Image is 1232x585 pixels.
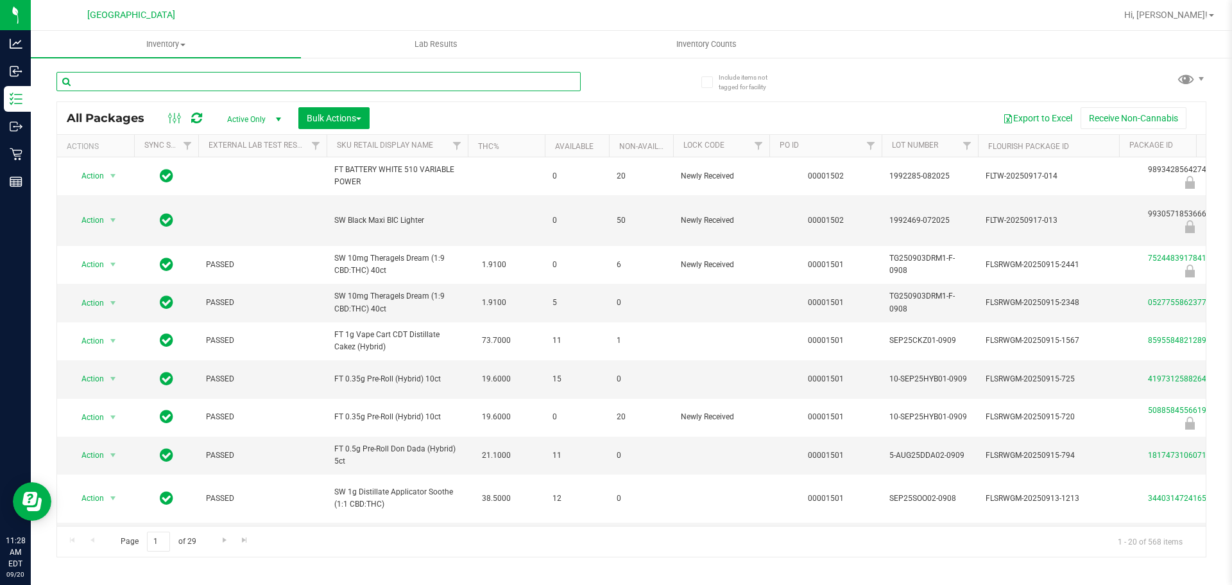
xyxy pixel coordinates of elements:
span: FLSRWGM-20250913-1213 [986,493,1111,505]
span: 10-SEP25HYB01-0909 [889,373,970,385]
a: Filter [447,135,468,157]
a: Package ID [1129,141,1173,150]
a: PO ID [780,141,799,150]
span: 1992285-082025 [889,170,970,182]
span: Action [70,211,105,229]
span: FT BATTERY WHITE 510 VARIABLE POWER [334,164,460,188]
span: 38.5000 [475,489,517,508]
span: Hi, [PERSON_NAME]! [1124,10,1208,20]
span: 1992469-072025 [889,214,970,227]
span: PASSED [206,411,319,423]
p: 09/20 [6,570,25,579]
a: 5088584556619716 [1148,406,1220,415]
span: Action [70,408,105,426]
span: SW 1g Distillate Applicator Soothe (1:1 CBD:THC) [334,486,460,511]
a: 00001502 [808,171,844,180]
span: 0 [552,170,601,182]
span: In Sync [160,408,173,426]
a: 7524483917841471 [1148,254,1220,263]
span: select [105,408,121,426]
span: 0 [617,297,665,309]
span: 50 [617,214,665,227]
span: 0 [617,373,665,385]
span: Newly Received [681,170,762,182]
span: FT 1g Vape Cart CDT Distillate Cakez (Hybrid) [334,329,460,353]
span: FLSRWGM-20250915-2348 [986,297,1111,309]
span: select [105,167,121,185]
span: 0 [552,411,601,423]
button: Receive Non-Cannabis [1081,107,1186,129]
span: Action [70,332,105,350]
a: Filter [748,135,769,157]
span: Action [70,167,105,185]
span: PASSED [206,259,319,271]
a: Inventory Counts [571,31,841,58]
a: 00001501 [808,451,844,460]
a: 00001501 [808,298,844,307]
inline-svg: Reports [10,175,22,188]
span: FT 0.35g Pre-Roll (Hybrid) 10ct [334,373,460,385]
span: Inventory Counts [659,39,754,50]
a: Filter [177,135,198,157]
span: 20 [617,170,665,182]
span: select [105,489,121,507]
span: 19.6000 [475,408,517,426]
span: SW Black Maxi BIC Lighter [334,214,460,227]
span: select [105,294,121,312]
inline-svg: Inbound [10,65,22,78]
inline-svg: Retail [10,148,22,161]
span: [GEOGRAPHIC_DATA] [87,10,175,21]
a: THC% [478,142,499,151]
span: Action [70,294,105,312]
span: FT 0.5g Pre-Roll Don Dada (Hybrid) 5ct [334,443,460,467]
a: 4197312588264646 [1148,374,1220,383]
a: 8595584821289311 [1148,336,1220,345]
span: Include items not tagged for facility [719,73,783,92]
span: All Packages [67,111,157,125]
a: Filter [860,135,882,157]
span: 1 - 20 of 568 items [1108,532,1193,551]
a: Sku Retail Display Name [337,141,433,150]
a: Lab Results [301,31,571,58]
span: SW 10mg Theragels Dream (1:9 CBD:THC) 40ct [334,290,460,315]
button: Export to Excel [995,107,1081,129]
span: 0 [552,259,601,271]
a: 0527755862377640 [1148,298,1220,307]
span: FLTW-20250917-014 [986,170,1111,182]
span: Bulk Actions [307,113,361,123]
span: SEP25CKZ01-0909 [889,335,970,347]
span: FLSRWGM-20250915-1567 [986,335,1111,347]
a: Sync Status [144,141,194,150]
input: 1 [147,532,170,552]
span: PASSED [206,335,319,347]
span: SW 10mg Theragels Dream (1:9 CBD:THC) 40ct [334,252,460,277]
a: 00001501 [808,374,844,383]
span: 6 [617,259,665,271]
a: External Lab Test Result [209,141,309,150]
span: 0 [617,450,665,462]
span: In Sync [160,331,173,349]
span: Inventory [31,39,301,50]
span: FLSRWGM-20250915-794 [986,450,1111,462]
a: Inventory [31,31,301,58]
span: 19.6000 [475,370,517,389]
span: 5-AUG25DDA02-0909 [889,450,970,462]
a: Filter [957,135,978,157]
inline-svg: Analytics [10,37,22,50]
a: Go to the next page [215,532,234,549]
span: select [105,446,121,464]
span: FLSRWGM-20250915-2441 [986,259,1111,271]
span: In Sync [160,293,173,311]
span: 1 [617,335,665,347]
a: Flourish Package ID [988,142,1069,151]
a: 00001502 [808,216,844,225]
span: FLSRWGM-20250915-720 [986,411,1111,423]
span: In Sync [160,256,173,274]
span: 5 [552,297,601,309]
span: PASSED [206,373,319,385]
a: Lot Number [892,141,938,150]
a: 00001501 [808,494,844,503]
span: Action [70,446,105,464]
p: 11:28 AM EDT [6,535,25,570]
span: TG250903DRM1-F-0908 [889,290,970,315]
